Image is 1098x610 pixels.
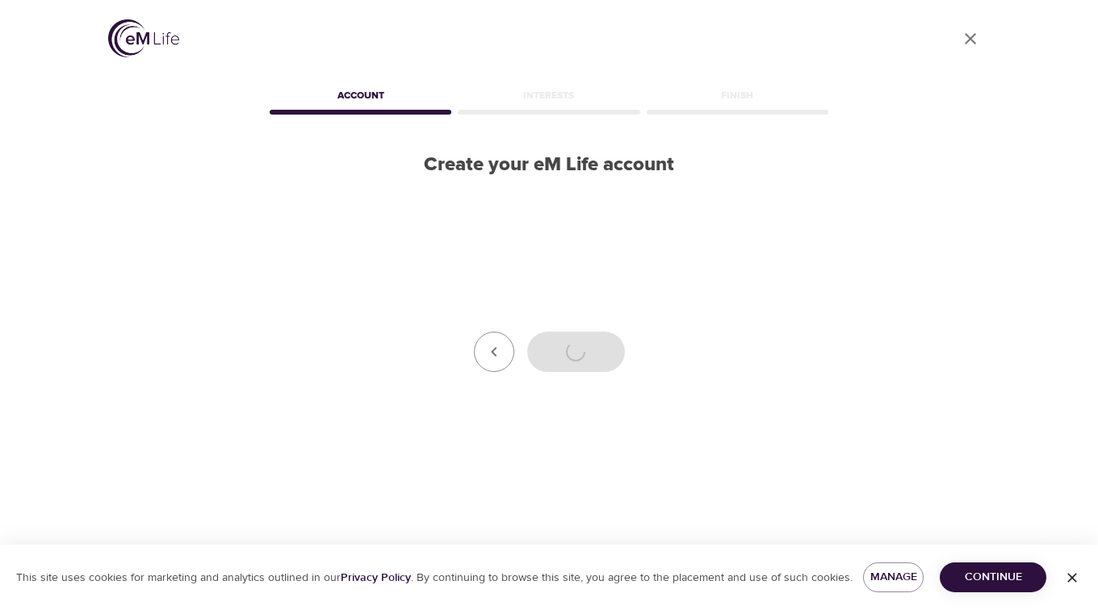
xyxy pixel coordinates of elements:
[940,562,1046,592] button: Continue
[951,19,990,58] a: close
[341,570,411,585] a: Privacy Policy
[863,562,924,592] button: Manage
[108,19,179,57] img: logo
[266,153,832,177] h2: Create your eM Life account
[876,567,911,587] span: Manage
[953,567,1033,587] span: Continue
